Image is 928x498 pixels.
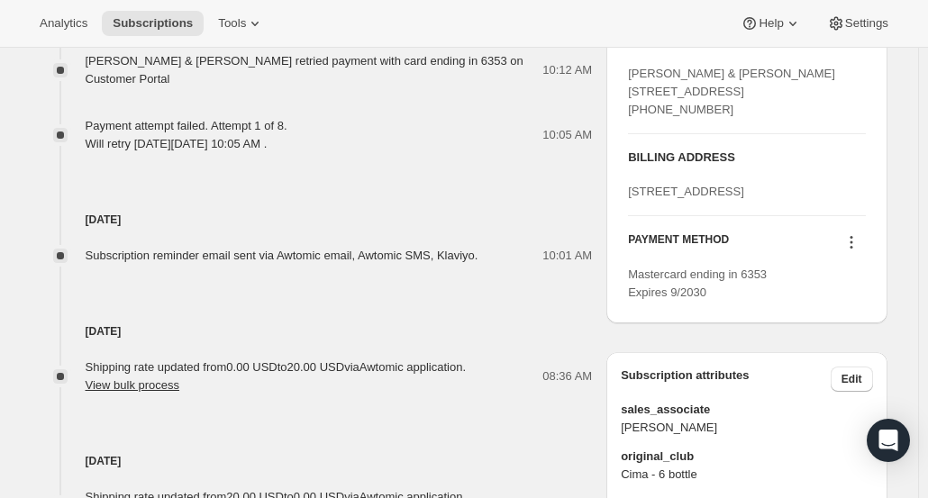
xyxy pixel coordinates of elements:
[621,466,872,484] span: Cima - 6 bottle
[29,11,98,36] button: Analytics
[102,11,204,36] button: Subscriptions
[621,448,872,466] span: original_club
[628,67,835,116] span: [PERSON_NAME] & [PERSON_NAME] [STREET_ADDRESS] [PHONE_NUMBER]
[628,267,767,299] span: Mastercard ending in 6353 Expires 9/2030
[621,367,831,392] h3: Subscription attributes
[845,16,888,31] span: Settings
[867,419,910,462] div: Open Intercom Messenger
[218,16,246,31] span: Tools
[542,367,592,385] span: 08:36 AM
[86,378,180,392] button: View bulk process
[207,11,275,36] button: Tools
[542,61,592,79] span: 10:12 AM
[113,16,193,31] span: Subscriptions
[621,419,872,437] span: [PERSON_NAME]
[621,401,872,419] span: sales_associate
[628,149,865,167] h3: BILLING ADDRESS
[86,54,523,86] span: [PERSON_NAME] & [PERSON_NAME] retried payment with card ending in 6353 on Customer Portal
[86,249,478,262] span: Subscription reminder email sent via Awtomic email, Awtomic SMS, Klaviyo.
[86,117,287,153] div: Payment attempt failed. Attempt 1 of 8. Will retry [DATE][DATE] 10:05 AM .
[86,360,467,392] span: Shipping rate updated from 0.00 USD to 20.00 USD via Awtomic application .
[40,16,87,31] span: Analytics
[32,322,593,340] h4: [DATE]
[628,232,729,257] h3: PAYMENT METHOD
[831,367,873,392] button: Edit
[816,11,899,36] button: Settings
[32,211,593,229] h4: [DATE]
[730,11,812,36] button: Help
[628,185,744,198] span: [STREET_ADDRESS]
[542,126,592,144] span: 10:05 AM
[542,247,592,265] span: 10:01 AM
[842,372,862,386] span: Edit
[32,452,593,470] h4: [DATE]
[759,16,783,31] span: Help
